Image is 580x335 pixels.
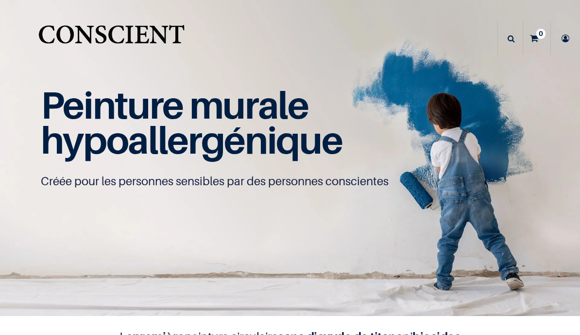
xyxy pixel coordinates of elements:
p: Créée pour les personnes sensibles par des personnes conscientes [41,174,540,189]
a: Logo of Conscient [36,19,187,58]
a: 0 [523,21,550,55]
span: hypoallergénique [41,117,342,162]
sup: 0 [536,29,546,38]
span: Peinture murale [41,82,308,127]
img: Conscient [36,19,187,58]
